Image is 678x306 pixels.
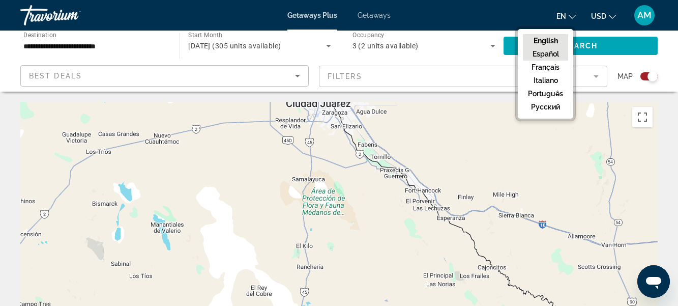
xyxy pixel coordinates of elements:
iframe: Button to launch messaging window [637,265,670,298]
button: Français [523,61,568,74]
button: User Menu [631,5,658,26]
span: Start Month [188,32,222,39]
span: Map [617,69,633,84]
button: Filter [319,65,607,88]
mat-select: Sort by [29,70,300,82]
button: русский [523,100,568,114]
span: Occupancy [352,32,385,39]
span: 3 (2 units available) [352,42,419,50]
span: USD [591,12,606,20]
button: English [523,34,568,47]
a: Getaways [358,11,391,19]
button: Change currency [591,9,616,23]
span: en [556,12,566,20]
span: Best Deals [29,72,82,80]
button: Italiano [523,74,568,87]
span: Search [564,42,598,50]
span: Destination [23,31,56,38]
button: Español [523,47,568,61]
button: Search [504,37,658,55]
button: Change language [556,9,576,23]
button: Português [523,87,568,100]
a: Travorium [20,2,122,29]
button: Toggle fullscreen view [632,107,653,127]
a: Getaways Plus [287,11,337,19]
span: AM [637,10,652,20]
span: [DATE] (305 units available) [188,42,281,50]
